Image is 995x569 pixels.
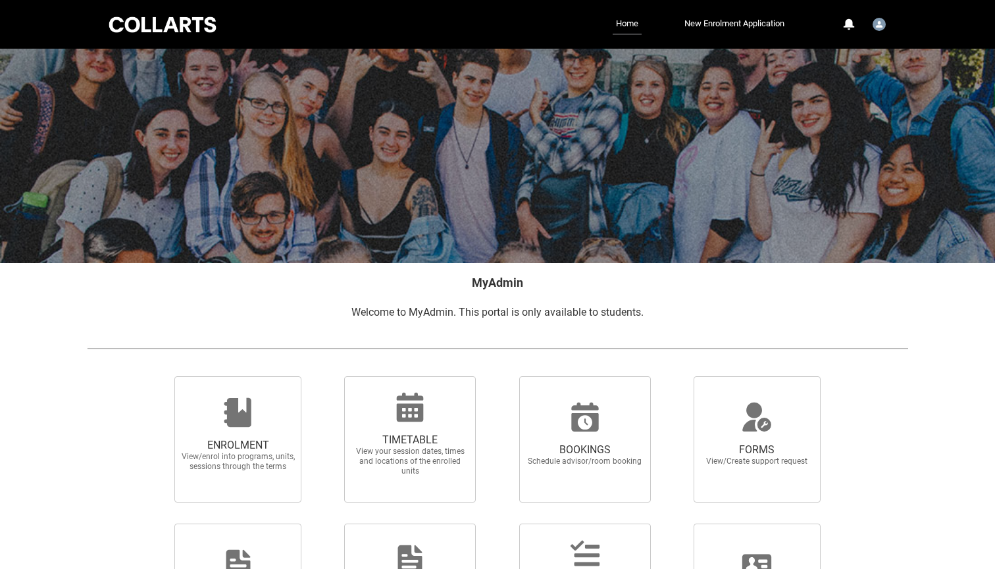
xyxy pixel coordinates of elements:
span: Schedule advisor/room booking [527,457,643,466]
span: View your session dates, times and locations of the enrolled units [352,447,468,476]
h2: MyAdmin [87,274,908,291]
span: TIMETABLE [352,433,468,447]
span: ENROLMENT [180,439,296,452]
span: BOOKINGS [527,443,643,457]
img: Student.szervop.20252915 [873,18,886,31]
span: View/Create support request [699,457,815,466]
span: FORMS [699,443,815,457]
span: View/enrol into programs, units, sessions through the terms [180,452,296,472]
a: New Enrolment Application [681,14,788,34]
span: Welcome to MyAdmin. This portal is only available to students. [351,306,644,318]
a: Home [613,14,642,35]
button: User Profile Student.szervop.20252915 [869,12,889,34]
